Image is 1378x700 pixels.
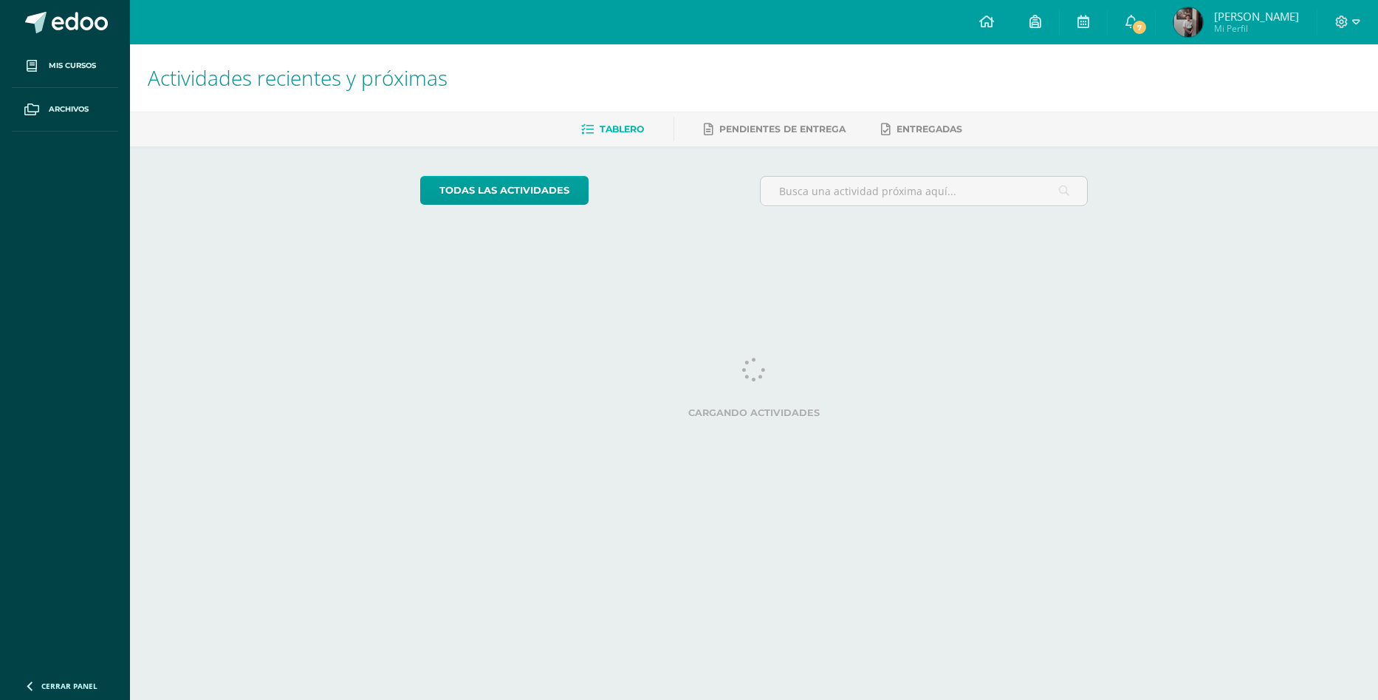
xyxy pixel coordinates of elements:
span: Cerrar panel [41,681,97,691]
span: [PERSON_NAME] [1214,9,1299,24]
img: 326c8c6dfc139d3cba5a6f1bc173c9c2.png [1173,7,1203,37]
a: todas las Actividades [420,176,589,205]
a: Mis cursos [12,44,118,88]
span: Mi Perfil [1214,22,1299,35]
span: Pendientes de entrega [719,123,846,135]
a: Archivos [12,88,118,132]
span: Archivos [49,103,89,115]
input: Busca una actividad próxima aquí... [761,177,1088,205]
a: Entregadas [881,118,962,141]
label: Cargando actividades [420,407,1089,418]
a: Pendientes de entrega [704,118,846,141]
span: Entregadas [897,123,962,135]
span: 7 [1131,19,1148,35]
span: Actividades recientes y próximas [148,64,448,92]
span: Tablero [600,123,644,135]
a: Tablero [581,118,644,141]
span: Mis cursos [49,60,96,72]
